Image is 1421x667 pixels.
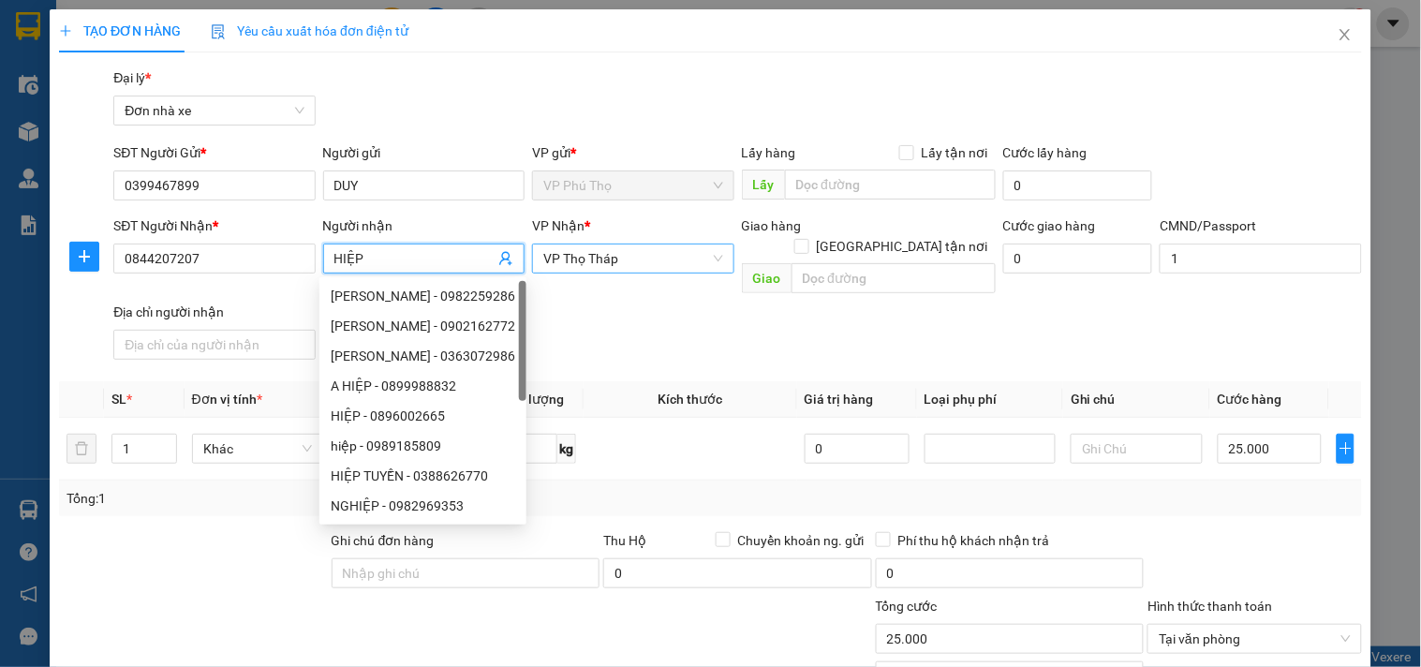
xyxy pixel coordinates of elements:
span: [GEOGRAPHIC_DATA] tận nơi [809,236,996,257]
div: HIỆP - 0896002665 [331,406,515,426]
span: Tổng cước [876,599,938,614]
div: HIỆP TUYỀN - 0388626770 [331,466,515,486]
input: Cước lấy hàng [1003,170,1153,200]
input: Ghi Chú [1071,434,1202,464]
input: Cước giao hàng [1003,244,1153,274]
button: plus [1337,434,1354,464]
span: Giá trị hàng [805,392,874,407]
div: [PERSON_NAME] - 0363072986 [331,346,515,366]
span: Định lượng [497,392,564,407]
span: Thu Hộ [603,533,646,548]
span: Đại lý [113,70,151,85]
div: HIỆP TUYỀN - 0388626770 [319,461,526,491]
span: Lấy [742,170,785,200]
input: Dọc đường [785,170,996,200]
div: Tổng: 1 [67,488,550,509]
span: plus [70,249,98,264]
span: SL [111,392,126,407]
div: QUANG HIỆP - 0902162772 [319,311,526,341]
input: Dọc đường [792,263,996,293]
input: Ghi chú đơn hàng [332,558,600,588]
span: user-add [498,251,513,266]
span: Kích thước [658,392,722,407]
div: ĐỖ VĂN HIỆP - 0982259286 [319,281,526,311]
label: Cước lấy hàng [1003,145,1088,160]
span: plus [59,24,72,37]
div: Địa chỉ người nhận [113,302,315,322]
div: hiệp - 0989185809 [331,436,515,456]
th: Ghi chú [1063,381,1209,418]
div: BÙI NGỌC HIỆP - 0363072986 [319,341,526,371]
span: Đơn vị tính [192,392,262,407]
label: Hình thức thanh toán [1147,599,1272,614]
span: Giao [742,263,792,293]
div: Người gửi [323,142,525,163]
span: Lấy tận nơi [914,142,996,163]
span: kg [557,434,576,464]
span: VP Nhận [532,218,585,233]
div: CMND/Passport [1160,215,1361,236]
div: A HIỆP - 0899988832 [331,376,515,396]
span: Tại văn phòng [1159,625,1350,653]
input: Địa chỉ của người nhận [113,330,315,360]
span: Yêu cầu xuất hóa đơn điện tử [211,23,408,38]
span: plus [1338,441,1353,456]
span: close [1338,27,1353,42]
img: icon [211,24,226,39]
span: VP Phú Thọ [543,171,722,200]
button: Close [1319,9,1371,62]
span: Đơn nhà xe [125,96,303,125]
div: [PERSON_NAME] - 0982259286 [331,286,515,306]
th: Loại phụ phí [917,381,1063,418]
span: Chuyển khoản ng. gửi [731,530,872,551]
div: SĐT Người Gửi [113,142,315,163]
label: Ghi chú đơn hàng [332,533,435,548]
div: VP gửi [532,142,733,163]
span: VP Thọ Tháp [543,245,722,273]
label: Cước giao hàng [1003,218,1096,233]
span: Giao hàng [742,218,802,233]
div: NGHIỆP - 0982969353 [319,491,526,521]
div: Người nhận [323,215,525,236]
span: TẠO ĐƠN HÀNG [59,23,181,38]
span: Lấy hàng [742,145,796,160]
button: delete [67,434,96,464]
div: NGHIỆP - 0982969353 [331,496,515,516]
div: SĐT Người Nhận [113,215,315,236]
input: 0 [805,434,910,464]
button: plus [69,242,99,272]
span: Khác [203,435,312,463]
div: A HIỆP - 0899988832 [319,371,526,401]
div: [PERSON_NAME] - 0902162772 [331,316,515,336]
span: Phí thu hộ khách nhận trả [891,530,1058,551]
span: Cước hàng [1218,392,1282,407]
div: hiệp - 0989185809 [319,431,526,461]
div: HIỆP - 0896002665 [319,401,526,431]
